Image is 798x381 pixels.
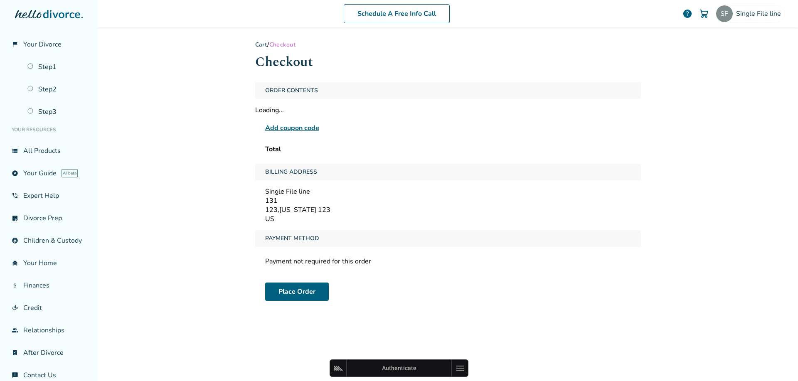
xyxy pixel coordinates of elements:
span: Your Divorce [23,40,62,49]
div: Single File line [265,187,631,196]
div: 123 , [US_STATE] 123 [265,205,631,214]
div: Payment not required for this order [255,253,641,269]
span: Checkout [269,41,296,49]
span: garage_home [12,260,18,266]
span: chat_info [12,372,18,379]
span: Billing Address [262,164,320,180]
img: singlefileline@hellodivorce.com [716,5,733,22]
span: Order Contents [262,82,321,99]
span: list_alt_check [12,215,18,221]
span: view_list [12,147,18,154]
span: Total [265,145,281,154]
a: Step1 [22,57,91,76]
iframe: Chat Widget [756,341,798,381]
a: Schedule A Free Info Call [344,4,450,23]
span: attach_money [12,282,18,289]
a: bookmark_checkAfter Divorce [7,343,91,362]
a: exploreYour GuideAI beta [7,164,91,183]
a: flag_2Your Divorce [7,35,91,54]
a: garage_homeYour Home [7,253,91,273]
div: 131 [265,196,631,205]
span: Add coupon code [265,123,319,133]
span: Single File line [736,9,784,18]
a: Cart [255,41,268,49]
span: account_child [12,237,18,244]
div: Loading... [255,106,641,115]
a: list_alt_checkDivorce Prep [7,209,91,228]
li: Your Resources [7,121,91,138]
a: view_listAll Products [7,141,91,160]
a: account_childChildren & Custody [7,231,91,250]
a: finance_modeCredit [7,298,91,317]
div: / [255,41,641,49]
span: Payment Method [262,230,323,247]
span: phone_in_talk [12,192,18,199]
span: explore [12,170,18,177]
span: flag_2 [12,41,18,48]
a: phone_in_talkExpert Help [7,186,91,205]
span: finance_mode [12,305,18,311]
a: attach_moneyFinances [7,276,91,295]
a: help [682,9,692,19]
a: Step3 [22,102,91,121]
a: groupRelationships [7,321,91,340]
h1: Checkout [255,52,641,72]
span: group [12,327,18,334]
span: bookmark_check [12,349,18,356]
img: Cart [699,9,709,19]
button: Place Order [265,283,329,301]
a: Step2 [22,80,91,99]
span: AI beta [62,169,78,177]
div: US [265,214,631,224]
